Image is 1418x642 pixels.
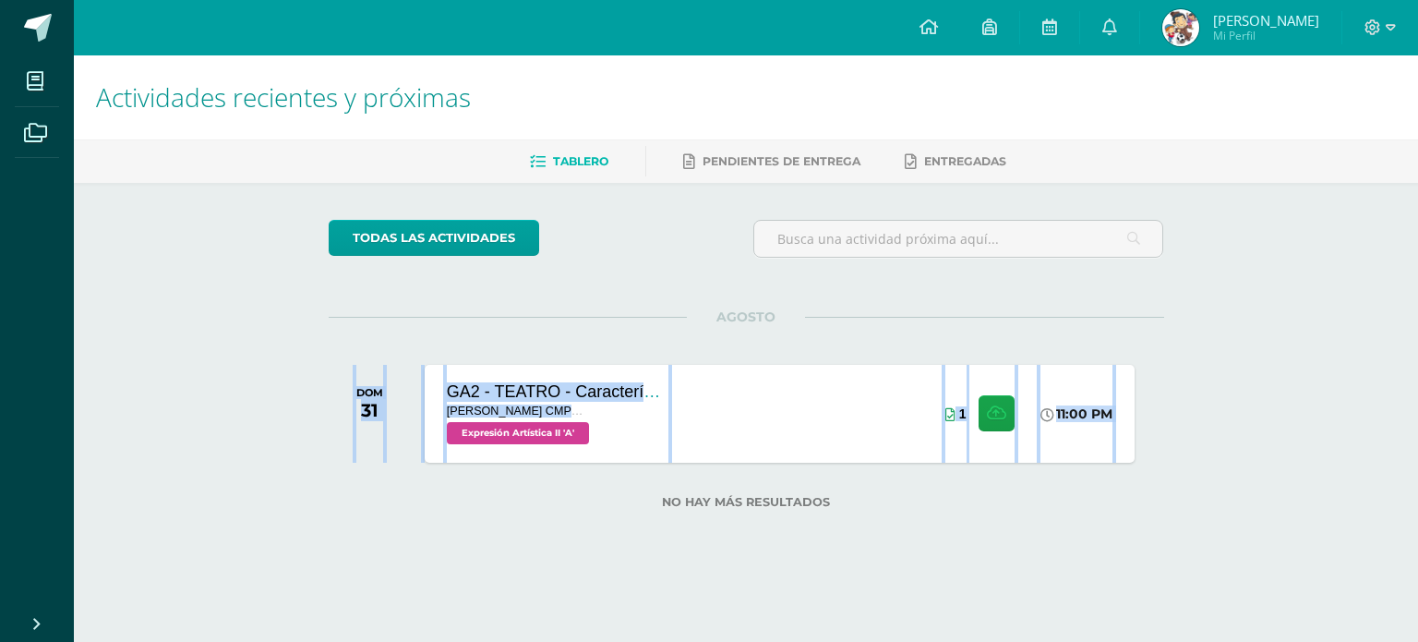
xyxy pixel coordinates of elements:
span: Tablero [553,154,608,168]
span: [PERSON_NAME] CMP Bachillerato en CCLL con Orientación en Computación [447,405,585,418]
img: 792738db7231e9fbb8131b013623788e.png [1162,9,1199,46]
span: AGOSTO [687,309,805,325]
a: todas las Actividades [329,220,539,256]
span: Entregadas [924,154,1006,168]
span: Pendientes de entrega [703,154,860,168]
span: 1 [959,406,967,421]
div: Archivos entregados [945,406,967,421]
div: 11:00 PM [1040,406,1112,422]
div: DOM [356,386,383,399]
a: Tablero [530,147,608,176]
a: Entregadas [905,147,1006,176]
div: 31 [356,399,383,421]
span: Expresión Artística II 'A' [447,422,589,444]
div: GA2 - TEATRO - Características y elementos del teatro [447,382,668,402]
label: No hay más resultados [329,495,1164,509]
span: Actividades recientes y próximas [96,79,471,115]
input: Busca una actividad próxima aquí... [754,221,1163,257]
span: [PERSON_NAME] [1213,11,1319,30]
span: Mi Perfil [1213,28,1319,43]
a: Pendientes de entrega [683,147,860,176]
